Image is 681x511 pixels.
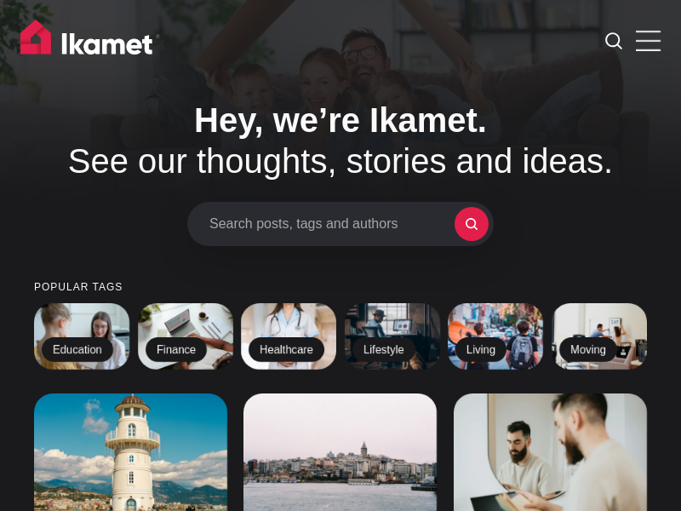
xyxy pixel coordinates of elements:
[559,337,617,363] h2: Moving
[249,337,324,363] h2: Healthcare
[34,282,647,293] small: Popular tags
[345,303,440,370] a: Lifestyle
[146,337,207,363] h2: Finance
[42,337,113,363] h2: Education
[455,337,506,363] h2: Living
[352,337,415,363] h2: Lifestyle
[194,101,487,139] span: Hey, we’re Ikamet.
[241,303,336,370] a: Healthcare
[448,303,543,370] a: Living
[209,215,455,232] span: Search posts, tags and authors
[138,303,233,370] a: Finance
[20,20,160,62] img: Ikamet home
[34,303,129,370] a: Education
[552,303,647,370] a: Moving
[34,100,647,181] h1: See our thoughts, stories and ideas.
